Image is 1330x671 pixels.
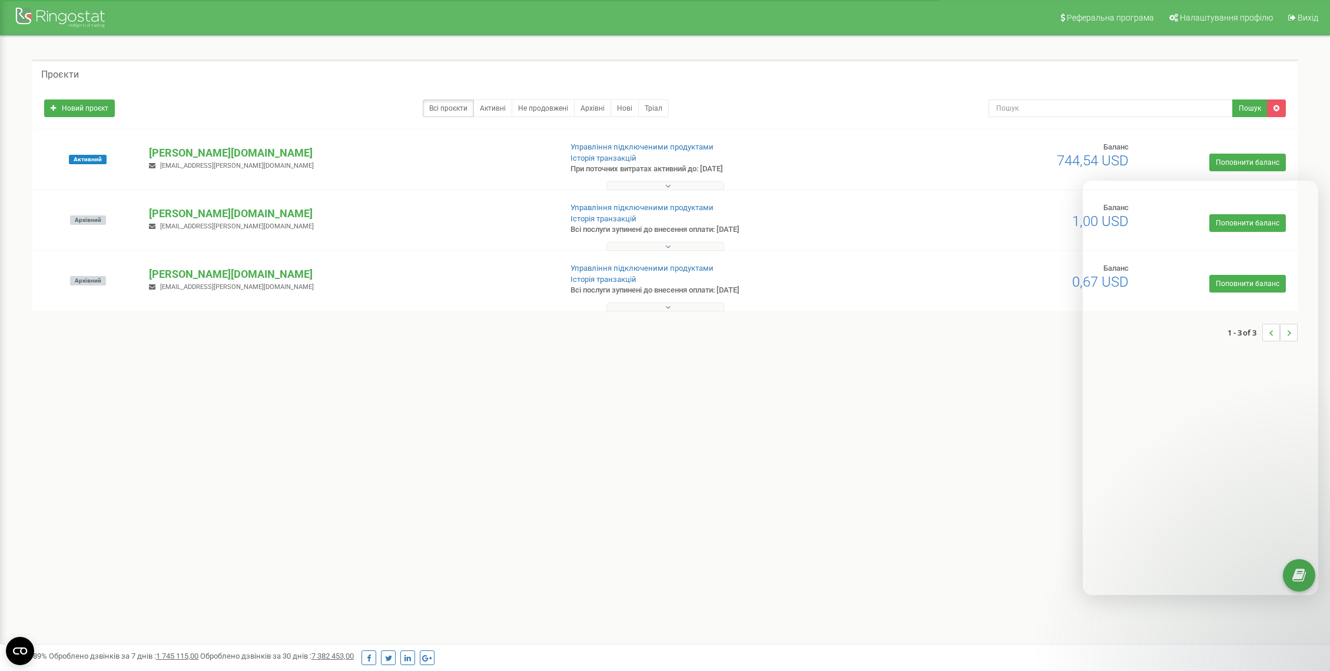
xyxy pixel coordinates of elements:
span: Оброблено дзвінків за 7 днів : [49,652,198,660]
a: Історія транзакцій [571,214,636,223]
span: Налаштування профілю [1180,13,1273,22]
button: Пошук [1232,99,1268,117]
a: Управління підключеними продуктами [571,203,714,212]
span: [EMAIL_ADDRESS][PERSON_NAME][DOMAIN_NAME] [160,162,314,170]
h5: Проєкти [41,69,79,80]
a: Історія транзакцій [571,275,636,284]
u: 1 745 115,00 [156,652,198,660]
p: [PERSON_NAME][DOMAIN_NAME] [149,267,551,282]
iframe: Intercom live chat [1290,604,1318,633]
span: [EMAIL_ADDRESS][PERSON_NAME][DOMAIN_NAME] [160,283,314,291]
span: Архівний [70,276,106,285]
a: Активні [473,99,512,117]
a: Архівні [574,99,611,117]
p: [PERSON_NAME][DOMAIN_NAME] [149,206,551,221]
a: Історія транзакцій [571,154,636,162]
span: 0,67 USD [1072,274,1129,290]
p: При поточних витратах активний до: [DATE] [571,164,868,175]
a: Управління підключеними продуктами [571,264,714,273]
button: Open CMP widget [6,637,34,665]
a: Новий проєкт [44,99,115,117]
u: 7 382 453,00 [311,652,354,660]
a: Нові [611,99,639,117]
input: Пошук [989,99,1233,117]
iframe: Intercom live chat [1083,181,1318,595]
a: Управління підключеними продуктами [571,142,714,151]
p: [PERSON_NAME][DOMAIN_NAME] [149,145,551,161]
a: Поповнити баланс [1209,154,1286,171]
span: Вихід [1298,13,1318,22]
span: [EMAIL_ADDRESS][PERSON_NAME][DOMAIN_NAME] [160,222,314,230]
p: Всі послуги зупинені до внесення оплати: [DATE] [571,285,868,296]
span: Архівний [70,215,106,225]
p: Всі послуги зупинені до внесення оплати: [DATE] [571,224,868,235]
span: 1,00 USD [1072,213,1129,230]
span: Баланс [1103,142,1129,151]
span: 744,54 USD [1057,152,1129,169]
a: Не продовжені [512,99,575,117]
span: Реферальна програма [1067,13,1154,22]
span: Активний [69,155,107,164]
span: Оброблено дзвінків за 30 днів : [200,652,354,660]
a: Всі проєкти [423,99,474,117]
a: Тріал [638,99,669,117]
